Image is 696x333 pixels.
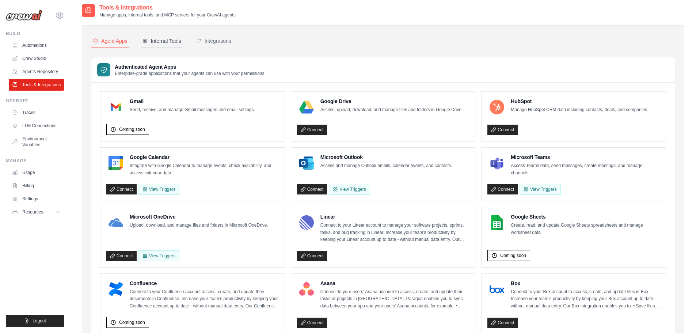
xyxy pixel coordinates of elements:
[487,125,518,135] a: Connect
[9,180,64,192] a: Billing
[320,280,469,287] h4: Asana
[490,156,504,170] img: Microsoft Teams Logo
[9,107,64,118] a: Traces
[106,251,137,261] a: Connect
[119,319,145,325] span: Coming soon
[320,106,463,114] p: Access, upload, download, and manage files and folders in Google Drive.
[320,98,463,105] h4: Google Drive
[9,193,64,205] a: Settings
[115,71,265,76] p: Enterprise-grade applications that your agents can use with your permissions
[130,154,279,161] h4: Google Calendar
[130,162,279,177] p: Integrate with Google Calendar to manage events, check availability, and access calendar data.
[487,184,518,194] a: Connect
[9,120,64,132] a: LLM Connections
[138,250,179,261] : View Triggers
[196,37,231,45] div: Integrations
[511,280,660,287] h4: Box
[511,162,660,177] p: Access Teams data, send messages, create meetings, and manage channels.
[511,213,660,220] h4: Google Sheets
[141,34,183,48] button: Internal Tools
[490,215,504,230] img: Google Sheets Logo
[6,315,64,327] button: Logout
[297,184,327,194] a: Connect
[299,282,314,296] img: Asana Logo
[320,288,469,310] p: Connect to your users’ Asana account to access, create, and update their tasks or projects in [GE...
[520,184,560,195] : View Triggers
[138,184,179,195] button: View Triggers
[9,167,64,178] a: Usage
[490,282,504,296] img: Box Logo
[109,156,123,170] img: Google Calendar Logo
[130,280,279,287] h4: Confluence
[329,184,370,195] : View Triggers
[6,10,42,21] img: Logo
[6,98,64,104] div: Operate
[130,222,268,229] p: Upload, download, and manage files and folders in Microsoft OneDrive.
[320,213,469,220] h4: Linear
[92,37,128,45] div: Agent Apps
[490,100,504,114] img: HubSpot Logo
[9,206,64,218] button: Resources
[91,34,129,48] button: Agent Apps
[487,318,518,328] a: Connect
[106,184,137,194] a: Connect
[33,318,46,324] span: Logout
[299,100,314,114] img: Google Drive Logo
[511,222,660,236] p: Create, read, and update Google Sheets spreadsheets and manage worksheet data.
[299,156,314,170] img: Microsoft Outlook Logo
[99,3,236,12] h2: Tools & Integrations
[6,31,64,37] div: Build
[194,34,233,48] button: Integrations
[130,213,268,220] h4: Microsoft OneDrive
[130,288,279,310] p: Connect to your Confluence account access, create, and update their documents in Confluence. Incr...
[6,158,64,164] div: Manage
[9,66,64,77] a: Agents Repository
[297,251,327,261] a: Connect
[299,215,314,230] img: Linear Logo
[511,154,660,161] h4: Microsoft Teams
[99,12,236,18] p: Manage apps, internal tools, and MCP servers for your CrewAI agents
[320,162,452,170] p: Access and manage Outlook emails, calendar events, and contacts.
[511,106,648,114] p: Manage HubSpot CRM data including contacts, deals, and companies.
[297,318,327,328] a: Connect
[297,125,327,135] a: Connect
[130,98,255,105] h4: Gmail
[500,253,526,258] span: Coming soon
[130,106,255,114] p: Send, receive, and manage Gmail messages and email settings.
[9,53,64,64] a: Crew Studio
[320,222,469,243] p: Connect to your Linear account to manage your software projects, sprints, tasks, and bug tracking...
[320,154,452,161] h4: Microsoft Outlook
[119,126,145,132] span: Coming soon
[511,98,648,105] h4: HubSpot
[109,100,123,114] img: Gmail Logo
[142,37,181,45] div: Internal Tools
[109,215,123,230] img: Microsoft OneDrive Logo
[511,288,660,310] p: Connect to your Box account to access, create, and update files in Box. Increase your team’s prod...
[22,209,43,215] span: Resources
[115,63,265,71] h3: Authenticated Agent Apps
[9,39,64,51] a: Automations
[9,133,64,151] a: Environment Variables
[109,282,123,296] img: Confluence Logo
[9,79,64,91] a: Tools & Integrations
